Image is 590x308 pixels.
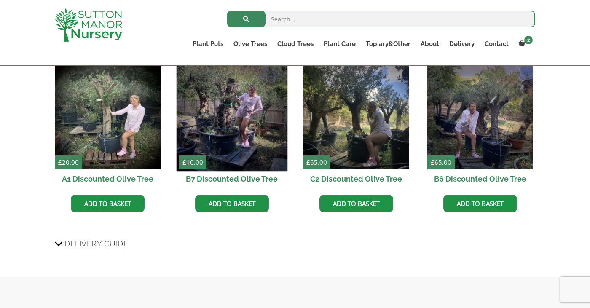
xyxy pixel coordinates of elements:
span: 2 [524,36,533,44]
a: Olive Trees [228,38,272,50]
span: Delivery Guide [64,236,128,252]
h2: A1 Discounted Olive Tree [55,169,161,188]
bdi: 20.00 [58,158,79,166]
img: A1 Discounted Olive Tree [55,63,161,169]
h2: C2 Discounted Olive Tree [303,169,409,188]
h2: B7 Discounted Olive Tree [179,169,285,188]
a: £65.00 C2 Discounted Olive Tree [303,63,409,188]
a: Add to basket: “B6 Discounted Olive Tree” [443,195,517,212]
a: £20.00 A1 Discounted Olive Tree [55,63,161,188]
a: Delivery [444,38,480,50]
a: Cloud Trees [272,38,319,50]
a: Plant Pots [188,38,228,50]
img: logo [55,8,122,42]
bdi: 65.00 [306,158,327,166]
img: B6 Discounted Olive Tree [427,63,533,169]
bdi: 10.00 [182,158,203,166]
span: £ [58,158,62,166]
h2: B6 Discounted Olive Tree [427,169,533,188]
span: £ [431,158,434,166]
a: Add to basket: “A1 Discounted Olive Tree” [71,195,145,212]
a: £65.00 B6 Discounted Olive Tree [427,63,533,188]
a: Add to basket: “B7 Discounted Olive Tree” [195,195,269,212]
img: B7 Discounted Olive Tree [176,61,287,172]
a: About [416,38,444,50]
a: Add to basket: “C2 Discounted Olive Tree” [319,195,393,212]
span: £ [182,158,186,166]
input: Search... [227,11,535,27]
a: Topiary&Other [361,38,416,50]
img: C2 Discounted Olive Tree [303,63,409,169]
a: Contact [480,38,514,50]
a: £10.00 B7 Discounted Olive Tree [179,63,285,188]
span: £ [306,158,310,166]
a: Plant Care [319,38,361,50]
bdi: 65.00 [431,158,451,166]
a: 2 [514,38,535,50]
